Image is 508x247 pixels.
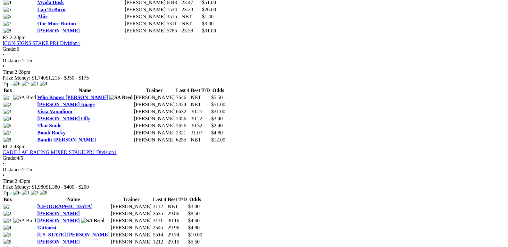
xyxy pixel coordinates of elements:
img: SA Bred [81,218,104,224]
td: [PERSON_NAME] [111,239,152,245]
a: Bandit [PERSON_NAME] [37,137,96,142]
span: $5.50 [188,239,200,244]
th: Last 4 [176,87,190,94]
span: $12.00 [211,137,225,142]
td: 2635 [153,210,167,217]
div: 4/5 [3,155,505,161]
span: Grade: [3,155,17,161]
td: 6632 [176,108,190,115]
img: 5 [4,232,11,238]
td: 31.07 [190,130,210,136]
span: 2:28pm [10,35,26,40]
td: 29.15 [167,239,187,245]
img: 6 [4,123,11,129]
td: 29.86 [167,210,187,217]
td: NBT [181,13,201,20]
img: 2 [4,102,11,107]
a: [PERSON_NAME] Olly [37,116,90,121]
td: NBT [181,21,201,27]
img: 3 [4,218,11,224]
td: 30.22 [190,115,210,122]
span: • [3,173,4,178]
span: • [3,64,4,69]
th: Best T/D [190,87,210,94]
td: 3515 [166,13,180,20]
img: 1 [4,204,11,209]
td: 30.32 [190,123,210,129]
div: 512m [3,167,505,173]
img: 6 [4,239,11,245]
th: Trainer [111,196,152,203]
a: ICON SIGNS STAKE PR1 Division1 [3,40,80,46]
a: Lap To Burn [37,7,65,12]
span: $3.80 [202,21,213,26]
a: That Smile [37,123,61,128]
img: 8 [40,190,47,196]
span: Distance: [3,58,22,63]
span: Distance: [3,167,22,172]
img: 5 [4,7,11,13]
img: SA Bred [109,95,133,100]
td: [PERSON_NAME] [134,115,175,122]
a: Aliir [37,14,47,19]
td: 1212 [153,239,167,245]
span: $2.40 [211,123,223,128]
img: 7 [4,21,11,27]
th: Last 4 [153,196,167,203]
td: 29.74 [167,232,187,238]
a: [US_STATE] [PERSON_NAME] [37,232,110,237]
span: Box [4,197,12,202]
a: CADILLAC RACING MIXED STAKE PR1 Division1 [3,149,117,155]
th: Name [37,87,133,94]
td: [PERSON_NAME] [111,225,152,231]
td: NBT [167,203,187,210]
img: 8 [4,28,11,34]
span: $31.00 [202,28,216,33]
span: Grade: [3,46,17,52]
img: 2 [4,211,11,217]
img: 1 [4,95,11,100]
span: Tips [3,190,12,195]
span: $4.80 [188,225,200,230]
td: [PERSON_NAME] [124,21,166,27]
div: 2:43pm [3,178,505,184]
td: 5514 [153,232,167,238]
td: 29.96 [167,225,187,231]
img: 7 [4,130,11,136]
td: 2545 [153,225,167,231]
span: $8.50 [188,211,200,216]
td: 30.16 [167,217,187,224]
td: 1534 [166,6,180,13]
img: 4 [4,116,11,122]
span: Box [4,88,12,93]
a: [PERSON_NAME] Image [37,102,95,107]
td: NBT [190,137,210,143]
td: 2626 [176,123,190,129]
img: 4 [4,225,11,231]
img: 3 [4,109,11,115]
span: 2:43pm [10,144,26,149]
span: Tips [3,81,12,86]
td: 5311 [166,21,180,27]
img: 4 [40,81,47,87]
span: $10.00 [188,232,202,237]
td: 23.28 [181,6,201,13]
span: $1,215 - $350 - $175 [46,75,89,81]
img: SA Bred [13,95,36,100]
th: Odds [188,196,203,203]
span: R8 [3,144,9,149]
td: [PERSON_NAME] [134,108,175,115]
div: Prize Money: $1,980 [3,184,505,190]
td: 2321 [176,130,190,136]
td: 5424 [176,101,190,108]
td: NBT [190,101,210,108]
td: [PERSON_NAME] [124,13,166,20]
td: 6255 [176,137,190,143]
span: $4.60 [188,218,200,223]
span: $1.40 [202,14,213,19]
a: Vista Vanadium [37,109,72,114]
td: [PERSON_NAME] [134,123,175,129]
a: Tattooist [37,225,56,230]
th: Name [37,196,110,203]
span: $4.80 [211,130,223,135]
